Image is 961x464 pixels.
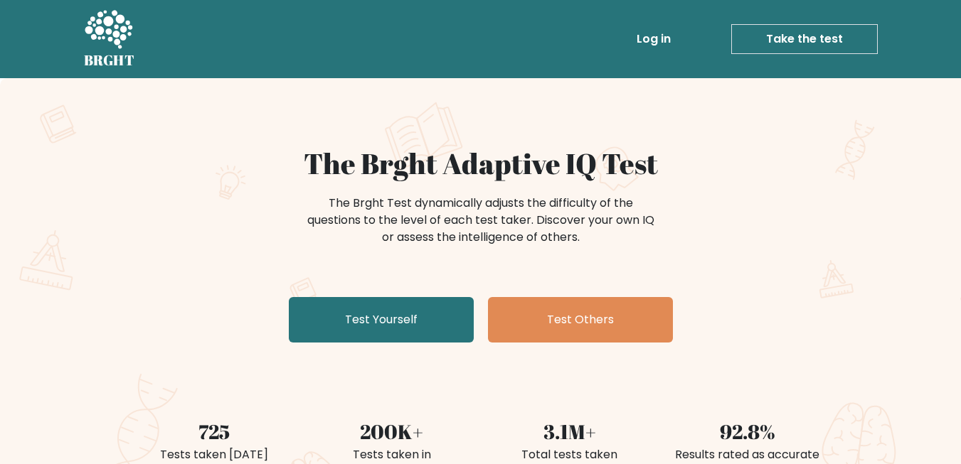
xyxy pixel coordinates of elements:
[134,416,294,446] div: 725
[667,446,828,463] div: Results rated as accurate
[134,446,294,463] div: Tests taken [DATE]
[489,446,650,463] div: Total tests taken
[303,195,659,246] div: The Brght Test dynamically adjusts the difficulty of the questions to the level of each test take...
[289,297,474,342] a: Test Yourself
[731,24,878,54] a: Take the test
[312,416,472,446] div: 200K+
[84,52,135,69] h5: BRGHT
[631,25,676,53] a: Log in
[488,297,673,342] a: Test Others
[489,416,650,446] div: 3.1M+
[84,6,135,72] a: BRGHT
[134,146,828,180] h1: The Brght Adaptive IQ Test
[667,416,828,446] div: 92.8%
